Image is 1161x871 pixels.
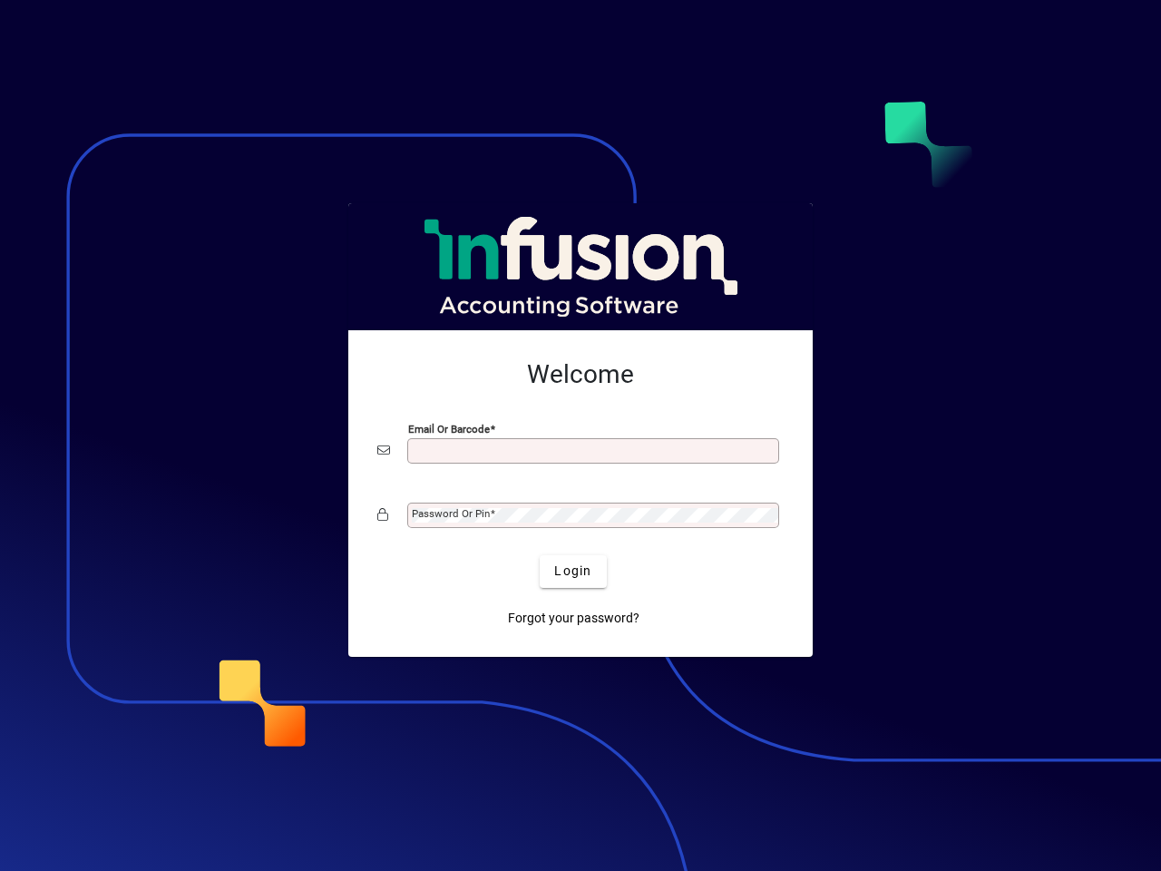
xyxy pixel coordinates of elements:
[412,507,490,520] mat-label: Password or Pin
[554,562,591,581] span: Login
[501,602,647,635] a: Forgot your password?
[508,609,639,628] span: Forgot your password?
[377,359,784,390] h2: Welcome
[540,555,606,588] button: Login
[408,422,490,435] mat-label: Email or Barcode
